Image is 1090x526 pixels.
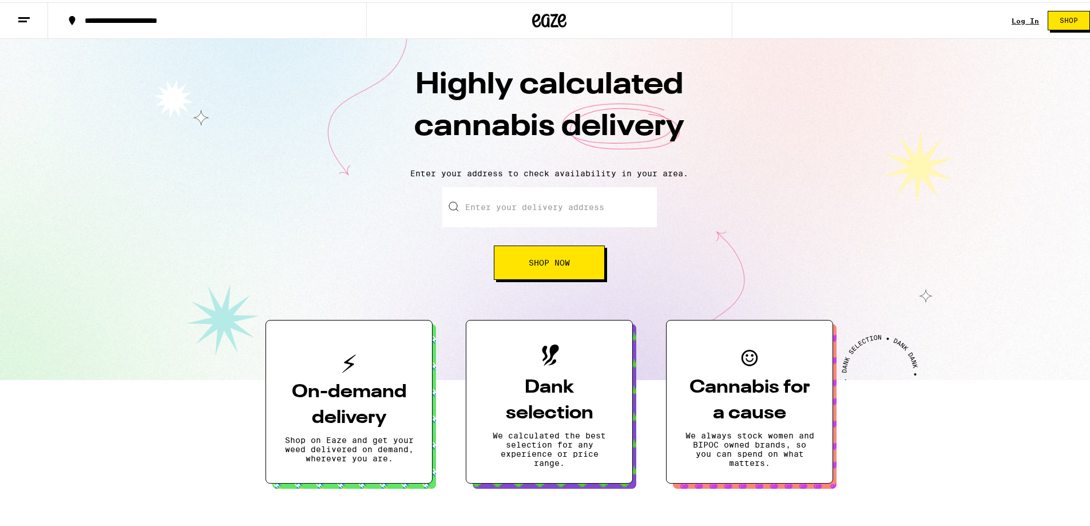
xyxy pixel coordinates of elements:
[485,373,614,424] h3: Dank selection
[284,433,414,461] p: Shop on Eaze and get your weed delivered on demand, wherever you are.
[685,373,814,424] h3: Cannabis for a cause
[284,377,414,429] h3: On-demand delivery
[442,185,657,225] input: Enter your delivery address
[494,243,605,278] button: Shop Now
[666,318,833,481] button: Cannabis for a causeWe always stock women and BIPOC owned brands, so you can spend on what matters.
[529,256,570,264] span: Shop Now
[485,429,614,465] p: We calculated the best selection for any experience or price range.
[1012,15,1039,22] a: Log In
[7,8,82,17] span: Hi. Need any help?
[265,318,433,481] button: On-demand deliveryShop on Eaze and get your weed delivered on demand, wherever you are.
[466,318,633,481] button: Dank selectionWe calculated the best selection for any experience or price range.
[1060,15,1078,22] span: Shop
[349,62,750,157] h1: Highly calculated cannabis delivery
[1048,9,1090,28] button: Shop
[11,167,1087,176] p: Enter your address to check availability in your area.
[685,429,814,465] p: We always stock women and BIPOC owned brands, so you can spend on what matters.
